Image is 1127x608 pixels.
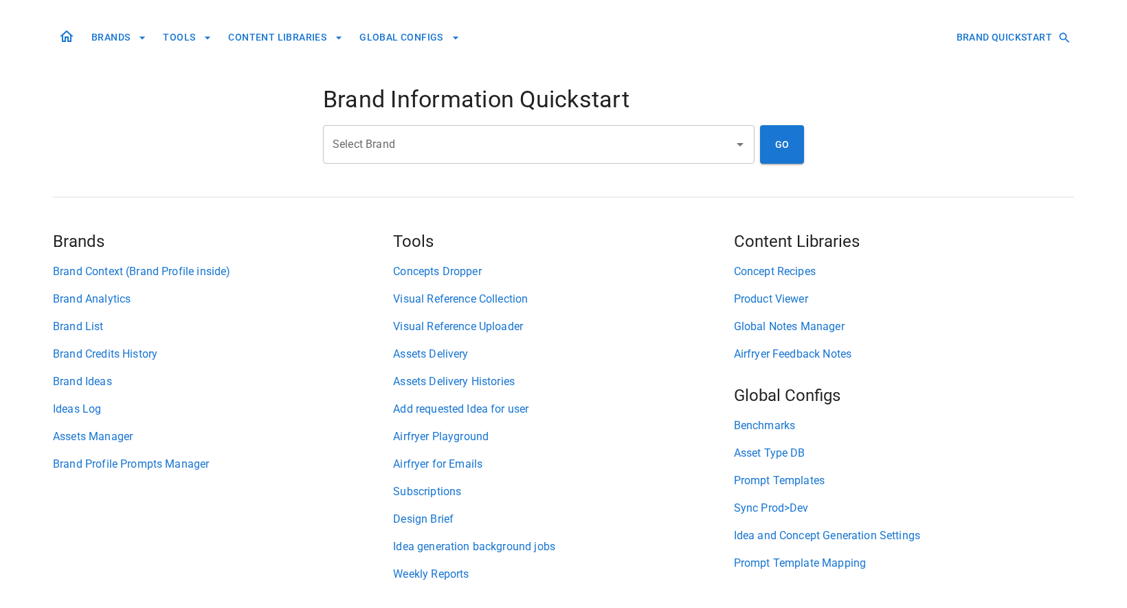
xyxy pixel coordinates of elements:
a: Prompt Templates [734,473,1074,489]
a: Asset Type DB [734,445,1074,462]
button: GO [760,125,804,164]
a: Ideas Log [53,401,393,417]
a: Airfryer Playground [393,428,733,445]
a: Brand Ideas [53,373,393,390]
a: Global Notes Manager [734,318,1074,335]
h5: Content Libraries [734,230,1074,252]
button: TOOLS [157,25,217,50]
button: BRAND QUICKSTART [951,25,1074,50]
h5: Global Configs [734,384,1074,406]
a: Brand Credits History [53,346,393,362]
button: BRANDS [86,25,152,50]
a: Brand List [53,318,393,335]
a: Add requested Idea for user [393,401,733,417]
a: Airfryer Feedback Notes [734,346,1074,362]
h5: Tools [393,230,733,252]
a: Design Brief [393,511,733,528]
a: Visual Reference Uploader [393,318,733,335]
button: CONTENT LIBRARIES [223,25,348,50]
a: Benchmarks [734,417,1074,434]
h5: Brands [53,230,393,252]
a: Product Viewer [734,291,1074,307]
a: Subscriptions [393,484,733,500]
a: Assets Manager [53,428,393,445]
a: Brand Analytics [53,291,393,307]
a: Concepts Dropper [393,263,733,280]
h4: Brand Information Quickstart [323,85,804,114]
a: Sync Prod>Dev [734,500,1074,517]
a: Assets Delivery [393,346,733,362]
a: Assets Delivery Histories [393,373,733,390]
a: Visual Reference Collection [393,291,733,307]
a: Airfryer for Emails [393,456,733,473]
a: Concept Recipes [734,263,1074,280]
a: Prompt Template Mapping [734,555,1074,572]
a: Brand Profile Prompts Manager [53,456,393,473]
a: Weekly Reports [393,566,733,583]
a: Idea and Concept Generation Settings [734,528,1074,544]
button: Open [730,135,750,154]
a: Idea generation background jobs [393,539,733,555]
a: Brand Context (Brand Profile inside) [53,263,393,280]
button: GLOBAL CONFIGS [354,25,465,50]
